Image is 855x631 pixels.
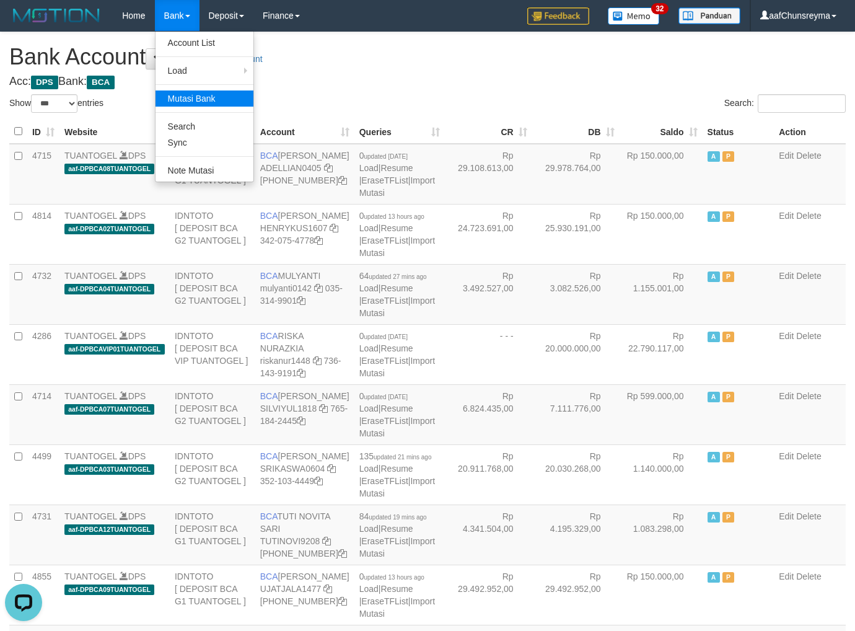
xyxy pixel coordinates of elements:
[314,236,323,245] a: Copy 3420754778 to clipboard
[260,223,328,233] a: HENRYKUS1607
[445,324,532,384] td: - - -
[260,283,312,293] a: mulyanti0142
[260,331,278,341] span: BCA
[170,324,255,384] td: IDNTOTO [ DEPOSIT BCA VIP TUANTOGEL ]
[361,236,408,245] a: EraseTFList
[722,452,735,462] span: Paused
[359,596,435,619] a: Import Mutasi
[359,524,379,534] a: Load
[59,204,170,264] td: DPS
[361,356,408,366] a: EraseTFList
[170,264,255,324] td: IDNTOTO [ DEPOSIT BCA G2 TUANTOGEL ]
[64,224,154,234] span: aaf-DPBCA02TUANTOGEL
[722,211,735,222] span: Paused
[327,464,336,474] a: Copy SRIKASWA0604 to clipboard
[64,331,117,341] a: TUANTOGEL
[64,451,117,461] a: TUANTOGEL
[255,204,354,264] td: [PERSON_NAME] 342-075-4778
[156,162,253,179] a: Note Mutasi
[703,120,774,144] th: Status
[708,271,720,282] span: Active
[359,296,435,318] a: Import Mutasi
[532,144,620,205] td: Rp 29.978.764,00
[255,144,354,205] td: [PERSON_NAME] [PHONE_NUMBER]
[260,451,278,461] span: BCA
[59,565,170,625] td: DPS
[796,571,821,581] a: Delete
[381,404,413,413] a: Resume
[9,6,103,25] img: MOTION_logo.png
[170,505,255,565] td: IDNTOTO [ DEPOSIT BCA G1 TUANTOGEL ]
[319,404,328,413] a: Copy SILVIYUL1818 to clipboard
[64,464,154,475] span: aaf-DPBCA03TUANTOGEL
[260,511,278,521] span: BCA
[361,476,408,486] a: EraseTFList
[532,264,620,324] td: Rp 3.082.526,00
[156,118,253,135] a: Search
[445,204,532,264] td: Rp 24.723.691,00
[364,394,408,400] span: updated [DATE]
[620,324,703,384] td: Rp 22.790.117,00
[359,151,408,161] span: 0
[330,223,338,233] a: Copy HENRYKUS1607 to clipboard
[255,565,354,625] td: [PERSON_NAME] [PHONE_NUMBER]
[708,512,720,523] span: Active
[27,324,59,384] td: 4286
[359,331,435,378] span: | | |
[359,163,379,173] a: Load
[31,94,77,113] select: Showentries
[779,211,794,221] a: Edit
[651,3,668,14] span: 32
[364,333,408,340] span: updated [DATE]
[64,271,117,281] a: TUANTOGEL
[532,120,620,144] th: DB: activate to sort column ascending
[620,384,703,444] td: Rp 599.000,00
[260,584,322,594] a: UJATJALA1477
[779,271,794,281] a: Edit
[381,584,413,594] a: Resume
[796,151,821,161] a: Delete
[445,144,532,205] td: Rp 29.108.613,00
[170,444,255,505] td: IDNTOTO [ DEPOSIT BCA G2 TUANTOGEL ]
[708,151,720,162] span: Active
[678,7,740,24] img: panduan.png
[59,384,170,444] td: DPS
[255,264,354,324] td: MULYANTI 035-314-9901
[369,514,426,521] span: updated 19 mins ago
[255,120,354,144] th: Account: activate to sort column ascending
[338,596,347,606] a: Copy 4062238953 to clipboard
[381,223,413,233] a: Resume
[620,120,703,144] th: Saldo: activate to sort column ascending
[532,505,620,565] td: Rp 4.195.329,00
[381,524,413,534] a: Resume
[64,151,117,161] a: TUANTOGEL
[170,565,255,625] td: IDNTOTO [ DEPOSIT BCA G1 TUANTOGEL ]
[260,404,317,413] a: SILVIYUL1818
[359,571,435,619] span: | | |
[361,416,408,426] a: EraseTFList
[313,356,322,366] a: Copy riskanur1448 to clipboard
[796,271,821,281] a: Delete
[260,211,278,221] span: BCA
[445,505,532,565] td: Rp 4.341.504,00
[27,264,59,324] td: 4732
[359,223,379,233] a: Load
[359,476,435,498] a: Import Mutasi
[796,331,821,341] a: Delete
[722,151,735,162] span: Paused
[9,45,846,69] h1: Bank Account
[359,391,408,401] span: 0
[359,536,435,558] a: Import Mutasi
[59,120,170,144] th: Website: activate to sort column ascending
[359,151,435,198] span: | | |
[64,284,154,294] span: aaf-DPBCA04TUANTOGEL
[260,271,278,281] span: BCA
[260,464,325,474] a: SRIKASWA0604
[796,211,821,221] a: Delete
[260,536,320,546] a: TUTINOVI9208
[359,416,435,438] a: Import Mutasi
[722,512,735,523] span: Paused
[374,454,431,461] span: updated 21 mins ago
[722,572,735,583] span: Paused
[27,565,59,625] td: 4855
